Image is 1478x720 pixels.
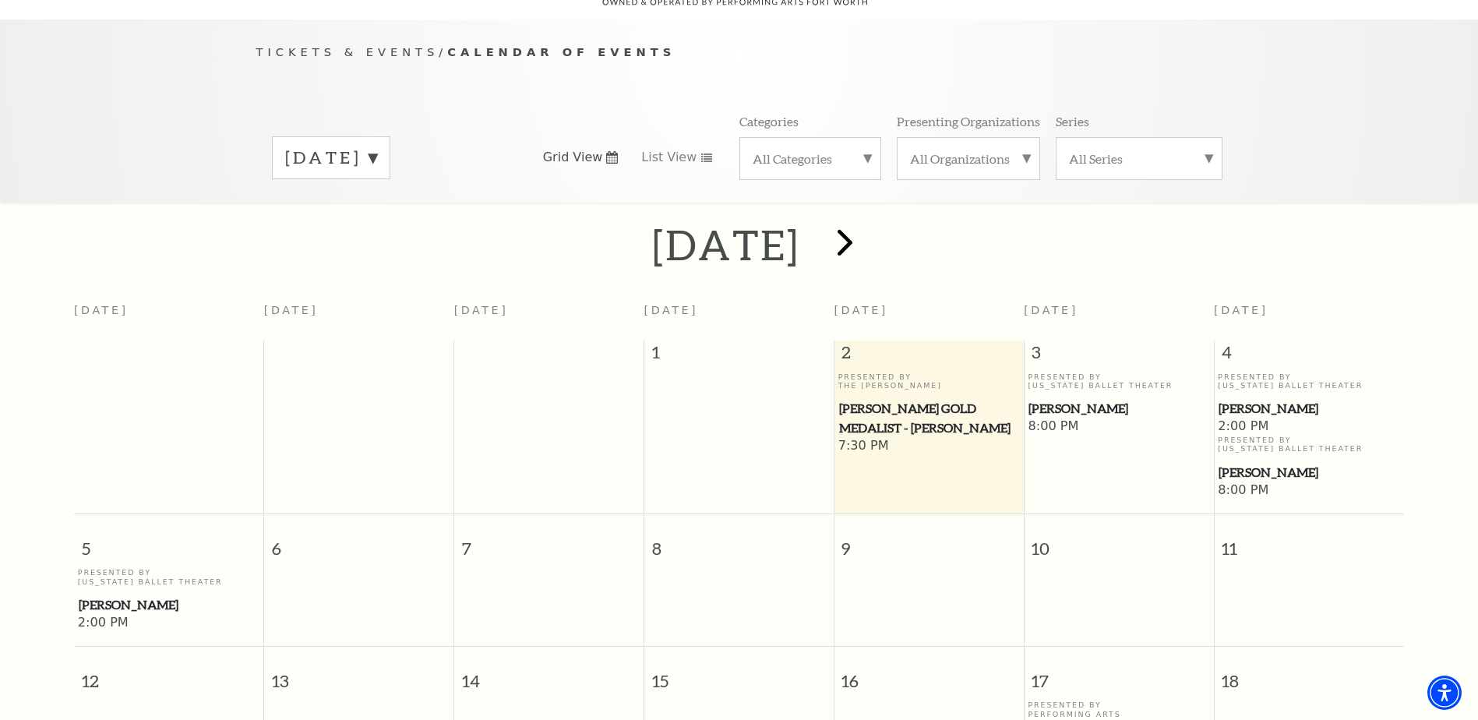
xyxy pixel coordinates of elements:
span: [DATE] [834,304,888,316]
span: [PERSON_NAME] Gold Medalist - [PERSON_NAME] [839,399,1019,437]
span: 7 [454,514,644,568]
span: 14 [454,647,644,701]
span: [DATE] [644,304,699,316]
span: 5 [74,514,263,568]
span: 4 [1215,341,1404,372]
p: Presented By [US_STATE] Ballet Theater [1028,372,1209,390]
span: 8 [644,514,834,568]
span: 2:00 PM [1218,418,1400,436]
span: Calendar of Events [447,45,676,58]
span: 8:00 PM [1218,482,1400,499]
span: [DATE] [1024,304,1078,316]
p: Presented By The [PERSON_NAME] [838,372,1020,390]
p: Presented By [US_STATE] Ballet Theater [78,568,260,586]
span: [PERSON_NAME] [1028,399,1208,418]
span: 16 [834,647,1024,701]
p: Series [1056,113,1089,129]
p: Presented By [US_STATE] Ballet Theater [1218,372,1400,390]
span: 8:00 PM [1028,418,1209,436]
th: [DATE] [454,295,644,341]
span: 11 [1215,514,1404,568]
span: 2 [834,341,1024,372]
span: 13 [264,647,453,701]
label: All Categories [753,150,868,167]
span: 3 [1025,341,1214,372]
p: Presenting Organizations [897,113,1040,129]
button: next [814,217,871,273]
span: [PERSON_NAME] [79,595,259,615]
p: / [256,43,1222,62]
p: Presented By [US_STATE] Ballet Theater [1218,436,1400,454]
label: All Series [1069,150,1209,167]
span: 17 [1025,647,1214,701]
label: [DATE] [285,146,377,170]
h2: [DATE] [652,220,799,270]
th: [DATE] [264,295,454,341]
span: Tickets & Events [256,45,439,58]
span: [PERSON_NAME] [1219,463,1399,482]
span: 15 [644,647,834,701]
span: 1 [644,341,834,372]
span: 7:30 PM [838,438,1020,455]
span: 12 [74,647,263,701]
span: 6 [264,514,453,568]
span: 9 [834,514,1024,568]
th: [DATE] [74,295,264,341]
span: [PERSON_NAME] [1219,399,1399,418]
span: 10 [1025,514,1214,568]
span: List View [641,149,697,166]
span: 18 [1215,647,1404,701]
div: Accessibility Menu [1427,676,1462,710]
span: 2:00 PM [78,615,260,632]
p: Categories [739,113,799,129]
span: Grid View [543,149,603,166]
label: All Organizations [910,150,1027,167]
span: [DATE] [1214,304,1268,316]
